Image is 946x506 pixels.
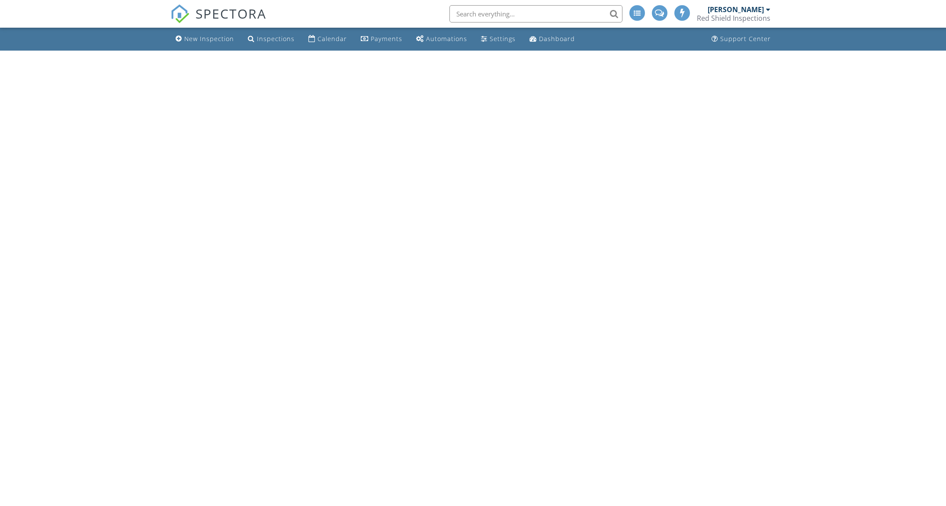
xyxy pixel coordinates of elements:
[426,35,467,43] div: Automations
[244,31,298,47] a: Inspections
[184,35,234,43] div: New Inspection
[371,35,402,43] div: Payments
[708,5,764,14] div: [PERSON_NAME]
[526,31,578,47] a: Dashboard
[539,35,575,43] div: Dashboard
[170,12,266,30] a: SPECTORA
[490,35,516,43] div: Settings
[449,5,622,22] input: Search everything...
[708,31,774,47] a: Support Center
[170,4,189,23] img: The Best Home Inspection Software - Spectora
[357,31,406,47] a: Payments
[478,31,519,47] a: Settings
[720,35,771,43] div: Support Center
[305,31,350,47] a: Calendar
[257,35,295,43] div: Inspections
[196,4,266,22] span: SPECTORA
[172,31,237,47] a: New Inspection
[697,14,770,22] div: Red Shield Inspections
[317,35,347,43] div: Calendar
[413,31,471,47] a: Automations (Advanced)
